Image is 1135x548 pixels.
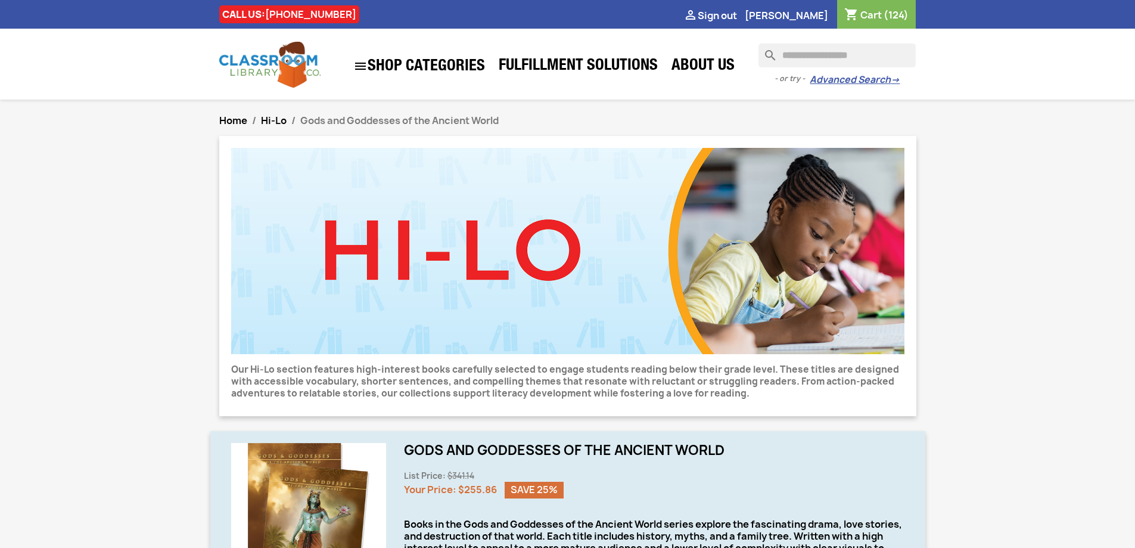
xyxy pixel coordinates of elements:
span: → [891,74,900,86]
span: Your Price: [404,483,456,496]
a: [PHONE_NUMBER] [265,8,356,21]
h1: Gods and Goddesses of the Ancient World [404,443,904,457]
a: About Us [666,55,741,79]
input: Search [758,44,916,67]
a: Advanced Search→ [810,74,900,86]
i:  [683,9,698,23]
i: search [758,44,773,58]
a: Home [219,114,247,127]
span: $341.14 [447,470,474,481]
img: Classroom Library Company [219,42,321,88]
span: List Price: [404,470,446,481]
i: shopping_cart [844,8,859,23]
span: Save 25% [505,482,564,499]
a: Shopping cart link containing 124 product(s) [844,8,909,21]
i:  [353,59,368,73]
span: Cart [860,8,882,21]
a: Sign out [683,9,737,22]
div: CALL US: [219,5,359,23]
a: SHOP CATEGORIES [347,53,491,79]
span: Gods and Goddesses of the Ancient World [300,114,499,127]
span: $255.86 [458,483,497,496]
p: Our Hi-Lo section features high-interest books carefully selected to engage students reading belo... [231,364,904,400]
a: Fulfillment Solutions [493,55,664,79]
img: CLC_HiLo.jpg [231,148,904,354]
span: - or try - [775,73,810,85]
a: Hi-Lo [261,114,287,127]
a: [PERSON_NAME] [745,9,828,22]
span: (124) [884,8,909,21]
